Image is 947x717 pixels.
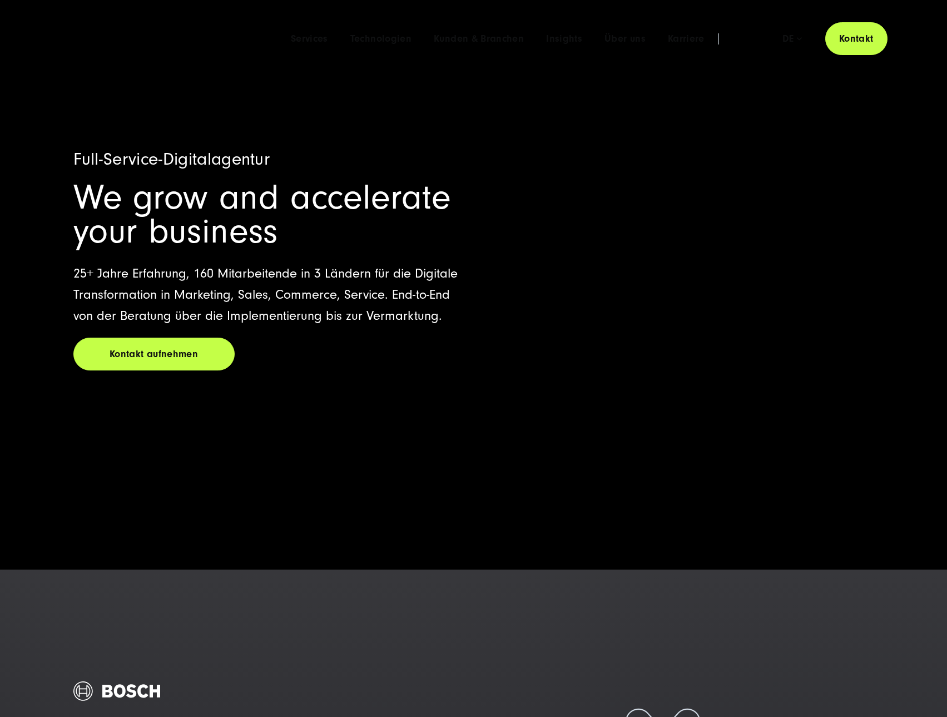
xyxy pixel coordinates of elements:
[291,33,328,44] a: Services
[668,33,705,44] a: Karriere
[73,149,270,169] span: Full-Service-Digitalagentur
[782,33,802,44] div: de
[73,177,451,251] span: We grow and accelerate your business
[73,263,460,327] p: 25+ Jahre Erfahrung, 160 Mitarbeitende in 3 Ländern für die Digitale Transformation in Marketing,...
[73,681,160,701] img: bosch-logo-white
[73,27,172,51] img: SUNZINET Full Service Digital Agentur
[434,33,524,44] a: Kunden & Branchen
[73,338,235,370] a: Kontakt aufnehmen
[825,22,887,55] a: Kontakt
[350,33,411,44] a: Technologien
[604,33,646,44] a: Über uns
[546,33,582,44] a: Insights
